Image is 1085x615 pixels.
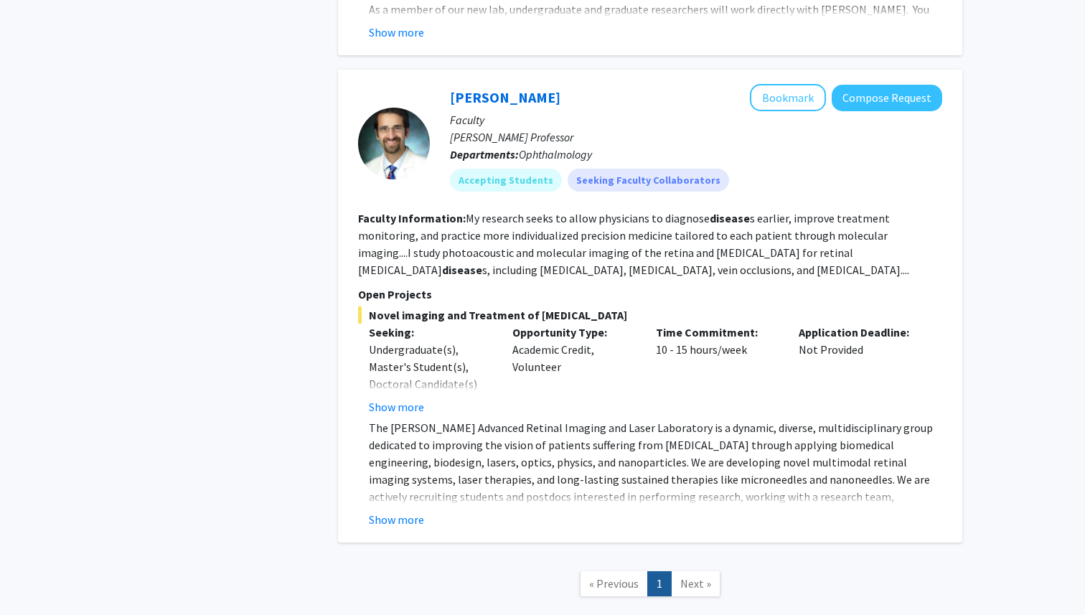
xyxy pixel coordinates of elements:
b: Faculty Information: [358,211,466,225]
button: Show more [369,511,424,528]
p: As a member of our new lab, undergraduate and graduate researchers will work directly with [PERSO... [369,1,942,87]
button: Show more [369,398,424,416]
iframe: Chat [11,550,61,604]
button: Add Yannis Paulus to Bookmarks [750,84,826,111]
button: Show more [369,24,424,41]
p: Seeking: [369,324,491,341]
span: Next » [680,576,711,591]
p: Faculty [450,111,942,128]
a: Next Page [671,571,720,596]
p: Open Projects [358,286,942,303]
button: Compose Request to Yannis Paulus [832,85,942,111]
p: Opportunity Type: [512,324,634,341]
div: Not Provided [788,324,931,416]
p: The [PERSON_NAME] Advanced Retinal Imaging and Laser Laboratory is a dynamic, diverse, multidisci... [369,419,942,557]
p: Application Deadline: [799,324,921,341]
a: [PERSON_NAME] [450,88,560,106]
mat-chip: Seeking Faculty Collaborators [568,169,729,192]
fg-read-more: My research seeks to allow physicians to diagnose s earlier, improve treatment monitoring, and pr... [358,211,909,277]
a: 1 [647,571,672,596]
b: disease [442,263,482,277]
span: Ophthalmology [519,147,592,161]
span: Novel imaging and Treatment of [MEDICAL_DATA] [358,306,942,324]
p: [PERSON_NAME] Professor [450,128,942,146]
p: Time Commitment: [656,324,778,341]
b: Departments: [450,147,519,161]
div: Academic Credit, Volunteer [502,324,645,416]
b: disease [710,211,750,225]
mat-chip: Accepting Students [450,169,562,192]
div: Undergraduate(s), Master's Student(s), Doctoral Candidate(s) (PhD, MD, DMD, PharmD, etc.), Postdo... [369,341,491,513]
nav: Page navigation [338,557,962,615]
a: Previous Page [580,571,648,596]
span: « Previous [589,576,639,591]
div: 10 - 15 hours/week [645,324,789,416]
